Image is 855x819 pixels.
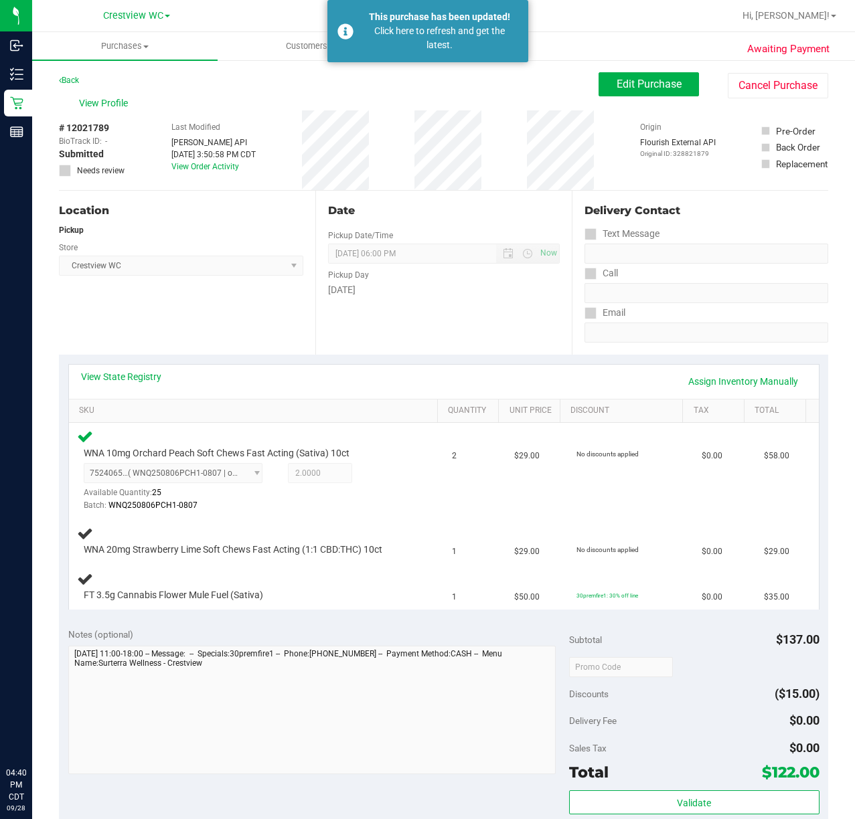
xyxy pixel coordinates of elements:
[10,68,23,81] inline-svg: Inventory
[569,790,820,814] button: Validate
[218,32,403,60] a: Customers
[775,687,820,701] span: ($15.00)
[569,657,673,677] input: Promo Code
[569,715,617,726] span: Delivery Fee
[514,591,540,604] span: $50.00
[617,78,682,90] span: Edit Purchase
[762,763,820,782] span: $122.00
[328,283,560,297] div: [DATE]
[585,303,625,323] label: Email
[569,763,609,782] span: Total
[576,546,639,553] span: No discounts applied
[328,230,393,242] label: Pickup Date/Time
[68,629,133,640] span: Notes (optional)
[514,450,540,462] span: $29.00
[452,450,457,462] span: 2
[103,10,163,21] span: Crestview WC
[79,405,432,416] a: SKU
[570,405,678,416] a: Discount
[599,72,699,96] button: Edit Purchase
[743,10,830,21] span: Hi, [PERSON_NAME]!
[59,147,104,161] span: Submitted
[108,500,198,510] span: WNQ250806PCH1-0807
[59,203,303,219] div: Location
[569,743,607,753] span: Sales Tax
[576,450,639,458] span: No discounts applied
[84,483,272,509] div: Available Quantity:
[10,96,23,110] inline-svg: Retail
[13,712,54,752] iframe: Resource center
[585,264,618,283] label: Call
[32,32,218,60] a: Purchases
[514,545,540,558] span: $29.00
[755,405,800,416] a: Total
[328,203,560,219] div: Date
[218,40,402,52] span: Customers
[171,149,256,161] div: [DATE] 3:50:58 PM CDT
[585,224,659,244] label: Text Message
[79,96,133,110] span: View Profile
[59,121,109,135] span: # 12021789
[84,447,349,460] span: WNA 10mg Orchard Peach Soft Chews Fast Acting (Sativa) 10ct
[776,632,820,646] span: $137.00
[105,135,107,147] span: -
[677,798,711,808] span: Validate
[789,741,820,755] span: $0.00
[776,124,815,138] div: Pre-Order
[702,591,722,604] span: $0.00
[84,543,382,556] span: WNA 20mg Strawberry Lime Soft Chews Fast Acting (1:1 CBD:THC) 10ct
[576,592,638,599] span: 30premfire1: 30% off line
[640,136,716,159] div: Flourish External API
[702,545,722,558] span: $0.00
[764,545,789,558] span: $29.00
[10,125,23,139] inline-svg: Reports
[32,40,218,52] span: Purchases
[640,149,716,159] p: Original ID: 328821879
[585,244,828,264] input: Format: (999) 999-9999
[728,73,828,98] button: Cancel Purchase
[152,488,161,497] span: 25
[764,591,789,604] span: $35.00
[59,242,78,254] label: Store
[6,767,26,803] p: 04:40 PM CDT
[328,269,369,281] label: Pickup Day
[585,203,828,219] div: Delivery Contact
[585,283,828,303] input: Format: (999) 999-9999
[747,41,830,57] span: Awaiting Payment
[702,450,722,462] span: $0.00
[77,165,125,177] span: Needs review
[452,545,457,558] span: 1
[776,141,820,154] div: Back Order
[81,370,161,383] a: View State Registry
[764,450,789,462] span: $58.00
[6,803,26,813] p: 09/28
[84,500,106,510] span: Batch:
[569,634,602,645] span: Subtotal
[171,136,256,149] div: [PERSON_NAME] API
[171,162,239,171] a: View Order Activity
[59,225,84,235] strong: Pickup
[361,10,518,24] div: This purchase has been updated!
[680,370,807,393] a: Assign Inventory Manually
[510,405,555,416] a: Unit Price
[171,121,220,133] label: Last Modified
[640,121,662,133] label: Origin
[776,157,828,171] div: Replacement
[59,135,102,147] span: BioTrack ID:
[448,405,493,416] a: Quantity
[452,591,457,604] span: 1
[789,713,820,727] span: $0.00
[361,24,518,52] div: Click here to refresh and get the latest.
[10,39,23,52] inline-svg: Inbound
[694,405,739,416] a: Tax
[569,682,609,706] span: Discounts
[84,589,263,602] span: FT 3.5g Cannabis Flower Mule Fuel (Sativa)
[59,76,79,85] a: Back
